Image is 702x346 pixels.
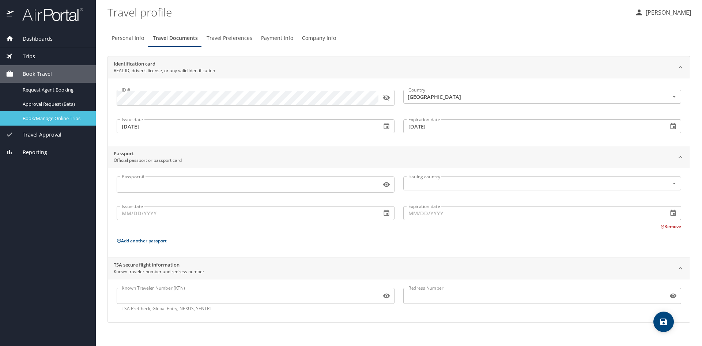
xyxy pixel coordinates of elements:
[108,56,690,78] div: Identification cardREAL ID, driver’s license, or any valid identification
[302,34,336,43] span: Company Info
[107,1,629,23] h1: Travel profile
[114,157,182,164] p: Official passport or passport card
[653,312,674,332] button: save
[23,101,87,108] span: Approval Request (Beta)
[23,115,87,122] span: Book/Manage Online Trips
[114,268,204,275] p: Known traveler number and redress number
[14,148,47,156] span: Reporting
[117,119,375,133] input: MM/DD/YYYY
[14,70,52,78] span: Book Travel
[107,29,690,47] div: Profile
[114,261,204,269] h2: TSA secure flight information
[14,7,83,22] img: airportal-logo.png
[117,238,167,244] button: Add another passport
[108,146,690,168] div: PassportOfficial passport or passport card
[114,67,215,74] p: REAL ID, driver’s license, or any valid identification
[14,131,61,139] span: Travel Approval
[403,206,662,220] input: MM/DD/YYYY
[632,6,694,19] button: [PERSON_NAME]
[23,86,87,93] span: Request Agent Booking
[670,92,679,101] button: Open
[14,35,53,43] span: Dashboards
[122,305,389,312] p: TSA PreCheck, Global Entry, NEXUS, SENTRI
[14,52,35,60] span: Trips
[670,179,679,188] button: Open
[108,257,690,279] div: TSA secure flight informationKnown traveler number and redress number
[643,8,691,17] p: [PERSON_NAME]
[7,7,14,22] img: icon-airportal.png
[108,279,690,322] div: TSA secure flight informationKnown traveler number and redress number
[207,34,252,43] span: Travel Preferences
[108,168,690,257] div: PassportOfficial passport or passport card
[114,150,182,157] h2: Passport
[117,206,375,220] input: MM/DD/YYYY
[403,119,662,133] input: MM/DD/YYYY
[153,34,198,43] span: Travel Documents
[112,34,144,43] span: Personal Info
[114,60,215,68] h2: Identification card
[108,78,690,146] div: Identification cardREAL ID, driver’s license, or any valid identification
[261,34,293,43] span: Payment Info
[660,223,681,230] button: Remove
